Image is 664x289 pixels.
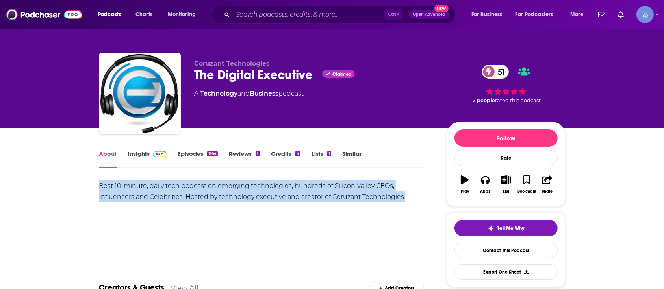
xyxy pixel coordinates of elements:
[454,264,558,280] button: Export One-Sheet
[219,6,463,24] div: Search podcasts, credits, & more...
[497,225,525,232] span: Tell Me Why
[510,8,565,21] button: open menu
[475,170,495,199] button: Apps
[168,9,196,20] span: Monitoring
[409,10,449,19] button: Open AdvancedNew
[488,225,494,232] img: tell me why sparkle
[413,13,445,17] span: Open Advanced
[503,189,509,194] div: List
[237,90,250,97] span: and
[454,243,558,258] a: Contact This Podcast
[130,8,157,21] a: Charts
[162,8,206,21] button: open menu
[447,60,565,109] div: 51 2 peoplerated this podcast
[454,129,558,147] button: Follow
[332,72,352,76] span: Claimed
[454,220,558,236] button: tell me why sparkleTell Me Why
[537,170,558,199] button: Share
[570,9,584,20] span: More
[135,9,152,20] span: Charts
[454,170,475,199] button: Play
[466,8,512,21] button: open menu
[461,189,469,194] div: Play
[490,65,509,79] span: 51
[473,98,495,103] span: 2 people
[312,150,331,168] a: Lists1
[194,89,304,98] div: A podcast
[153,151,167,157] img: Podchaser Pro
[256,151,260,156] div: 1
[100,54,179,133] img: The Digital Executive
[342,150,362,168] a: Similar
[6,7,82,22] img: Podchaser - Follow, Share and Rate Podcasts
[636,6,654,23] img: User Profile
[454,150,558,166] div: Rate
[384,9,403,20] span: Ctrl K
[636,6,654,23] span: Logged in as Spiral5-G1
[636,6,654,23] button: Show profile menu
[516,170,537,199] button: Bookmark
[595,8,608,21] a: Show notifications dropdown
[495,98,541,103] span: rated this podcast
[496,170,516,199] button: List
[233,8,384,21] input: Search podcasts, credits, & more...
[542,189,553,194] div: Share
[516,9,553,20] span: For Podcasters
[295,151,300,156] div: 4
[517,189,536,194] div: Bookmark
[480,189,491,194] div: Apps
[327,151,331,156] div: 1
[434,5,449,12] span: New
[200,90,237,97] a: Technology
[615,8,627,21] a: Show notifications dropdown
[250,90,278,97] a: Business
[99,150,117,168] a: About
[482,65,509,79] a: 51
[271,150,300,168] a: Credits4
[128,150,167,168] a: InsightsPodchaser Pro
[229,150,260,168] a: Reviews1
[92,8,131,21] button: open menu
[207,151,218,156] div: 1164
[565,8,594,21] button: open menu
[471,9,503,20] span: For Business
[178,150,218,168] a: Episodes1164
[99,180,424,202] div: Best 10-minute, daily tech podcast on emerging technologies, hundreds of Silicon Valley CEOs, Inf...
[194,60,270,67] span: Coruzant Technologies
[98,9,121,20] span: Podcasts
